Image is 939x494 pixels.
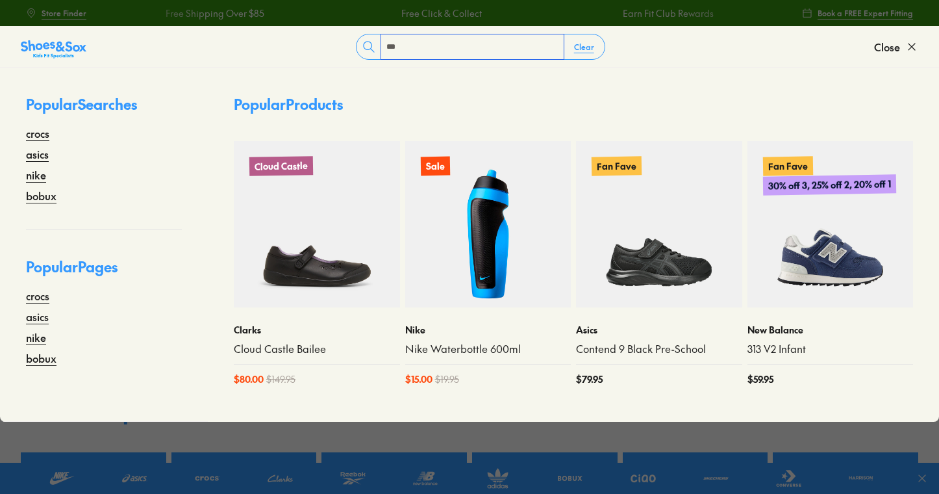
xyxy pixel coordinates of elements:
a: bobux [26,350,56,366]
p: Sale [420,157,449,176]
span: $ 80.00 [234,372,264,386]
span: $ 59.95 [747,372,773,386]
a: Cloud Castle Bailee [234,342,400,356]
a: Earn Fit Club Rewards [612,6,703,20]
span: Store Finder [42,7,86,19]
p: Cloud Castle [249,156,313,176]
a: asics [26,146,49,162]
a: nike [26,167,46,183]
span: $ 19.95 [435,372,459,386]
p: 30% off 3, 25% off 2, 20% off 1 [762,174,895,196]
a: 313 V2 Infant [747,342,914,356]
a: crocs [26,125,49,141]
a: Store Finder [26,1,86,25]
p: Nike [405,323,571,337]
a: Free Shipping Over $85 [156,6,255,20]
p: Popular Pages [26,256,182,288]
a: asics [26,309,49,324]
a: Contend 9 Black Pre-School [576,342,742,356]
span: Close [874,39,900,55]
span: $ 79.95 [576,372,603,386]
a: Book a FREE Expert Fitting [802,1,913,25]
a: bobux [26,188,56,203]
p: Popular Searches [26,94,182,125]
p: Fan Fave [592,157,642,176]
p: New Balance [747,323,914,337]
a: Sale [405,141,571,307]
a: nike [26,330,46,345]
a: Fan Fave30% off 3, 25% off 2, 20% off 1 [747,141,914,307]
img: SNS_Logo_Responsive.svg [21,39,86,60]
button: Clear [564,35,605,58]
p: Fan Fave [762,157,812,176]
a: Cloud Castle [234,141,400,307]
span: Book a FREE Expert Fitting [818,7,913,19]
p: Popular Products [234,94,343,115]
button: Close [874,32,918,61]
a: crocs [26,288,49,304]
a: Shoes &amp; Sox [21,36,86,57]
span: $ 149.95 [266,372,295,386]
p: Asics [576,323,742,337]
a: Free Click & Collect [392,6,472,20]
a: Nike Waterbottle 600ml [405,342,571,356]
a: Fan Fave [576,141,742,307]
p: Clarks [234,323,400,337]
span: $ 15.00 [405,372,432,386]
